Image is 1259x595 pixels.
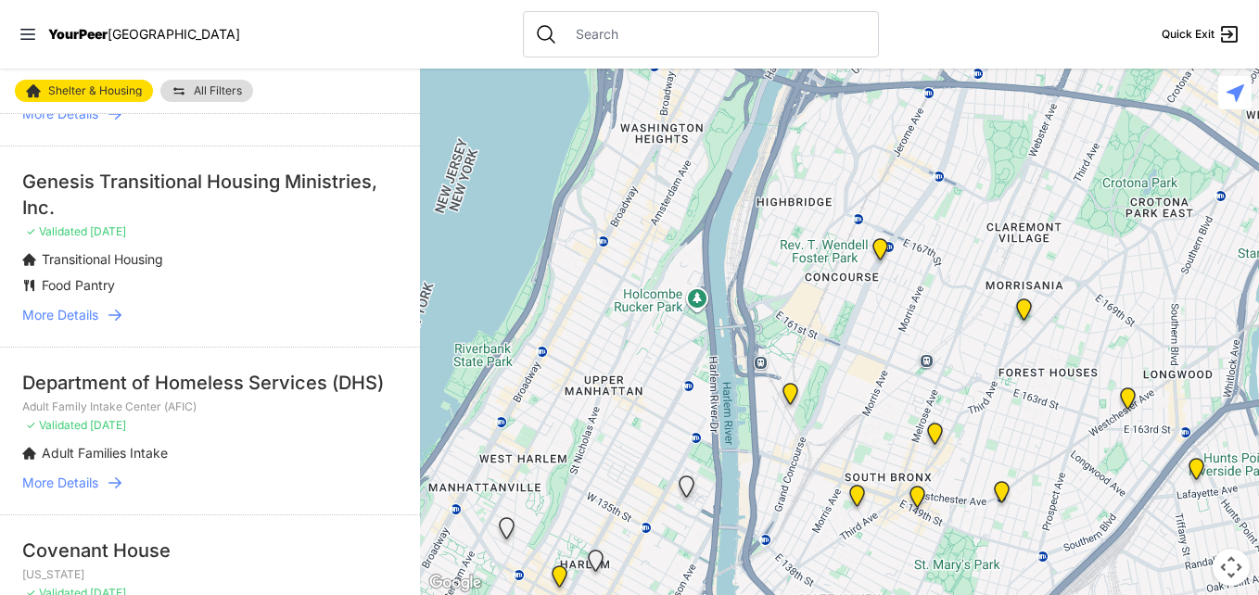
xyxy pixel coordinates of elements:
span: ✓ Validated [26,418,87,432]
span: More Details [22,474,98,492]
span: Quick Exit [1162,27,1214,42]
div: Queen of Peace Single Female-Identified Adult Shelter [488,510,526,554]
span: More Details [22,306,98,324]
a: Open this area in Google Maps (opens a new window) [425,571,486,595]
span: [GEOGRAPHIC_DATA] [108,26,240,42]
a: More Details [22,105,398,123]
div: The Bronx Pride Center [898,478,936,523]
div: Bronx Youth Center (BYC) [916,415,954,460]
input: Search [565,25,867,44]
p: [US_STATE] [22,567,398,582]
button: Map camera controls [1213,549,1250,586]
img: Google [425,571,486,595]
div: Young Adult Residence [577,542,615,587]
div: Covenant House [22,538,398,563]
div: Franklin Women's Shelter and Intake [1005,291,1043,335]
span: Adult Families Intake [42,445,168,461]
span: More Details [22,105,98,123]
p: Adult Family Intake Center (AFIC) [22,399,398,414]
span: YourPeer [48,26,108,42]
div: Department of Homeless Services (DHS) [22,370,398,396]
div: Hunts Point Multi-Service Center [983,474,1021,518]
div: Prevention Assistance and Temporary Housing (PATH) [771,375,809,420]
div: Living Room 24-Hour Drop-In Center [1177,450,1215,495]
span: [DATE] [90,418,126,432]
div: Bronx Housing Court, Clerk's Office [861,231,899,275]
a: More Details [22,474,398,492]
span: All Filters [194,85,242,96]
span: Food Pantry [42,277,115,293]
span: [DATE] [90,224,126,238]
span: ✓ Validated [26,224,87,238]
div: Upper West Side, Closed [668,468,706,513]
a: All Filters [160,80,253,102]
span: Transitional Housing [42,251,163,267]
div: Queen of Peace Single Male-Identified Adult Shelter [838,477,876,522]
a: More Details [22,306,398,324]
span: Shelter & Housing [48,85,142,96]
a: YourPeer[GEOGRAPHIC_DATA] [48,29,240,40]
div: Bronx [1109,380,1147,424]
div: Genesis Transitional Housing Ministries, Inc. [22,169,398,221]
a: Shelter & Housing [15,80,153,102]
a: Quick Exit [1162,23,1240,45]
